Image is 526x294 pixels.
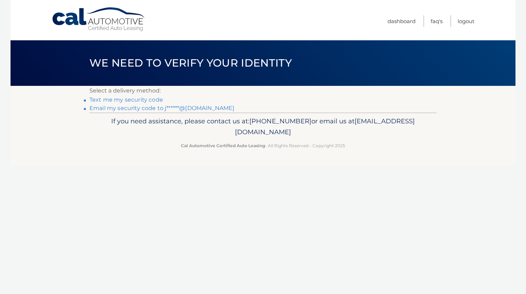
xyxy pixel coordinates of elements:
strong: Cal Automotive Certified Auto Leasing [181,143,265,148]
p: Select a delivery method: [89,86,437,96]
a: Email my security code to j******@[DOMAIN_NAME] [89,105,235,111]
a: Dashboard [387,15,416,27]
span: We need to verify your identity [89,56,292,69]
span: [PHONE_NUMBER] [249,117,311,125]
p: If you need assistance, please contact us at: or email us at [94,116,432,138]
a: Text me my security code [89,96,163,103]
a: Logout [458,15,474,27]
a: FAQ's [431,15,443,27]
p: - All Rights Reserved - Copyright 2025 [94,142,432,149]
a: Cal Automotive [52,7,146,32]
